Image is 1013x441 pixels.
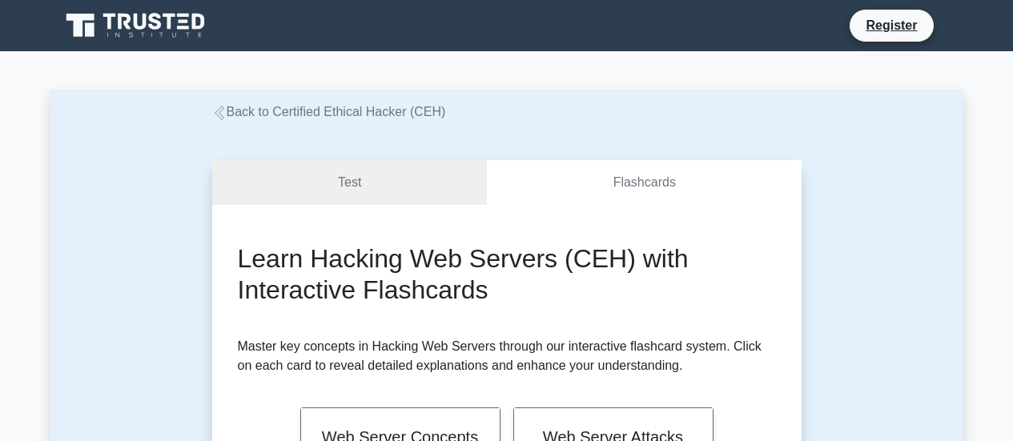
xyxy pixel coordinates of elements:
[238,243,776,305] h2: Learn Hacking Web Servers (CEH) with Interactive Flashcards
[238,337,776,375] p: Master key concepts in Hacking Web Servers through our interactive flashcard system. Click on eac...
[212,105,446,118] a: Back to Certified Ethical Hacker (CEH)
[212,160,488,206] a: Test
[487,160,801,206] a: Flashcards
[856,15,927,35] a: Register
